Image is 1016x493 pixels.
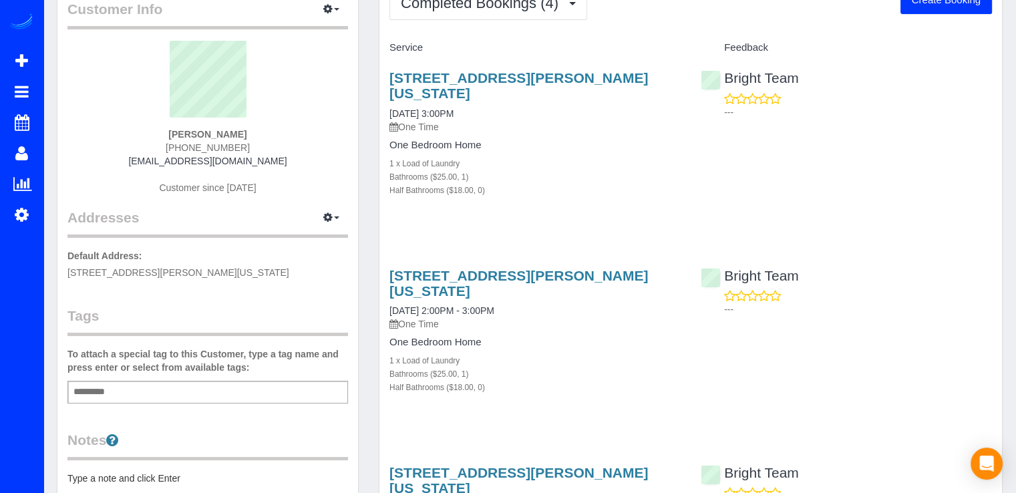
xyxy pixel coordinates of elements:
[128,156,287,166] a: [EMAIL_ADDRESS][DOMAIN_NAME]
[389,186,485,195] small: Half Bathrooms ($18.00, 0)
[389,159,460,168] small: 1 x Load of Laundry
[724,106,992,119] p: ---
[166,142,250,153] span: [PHONE_NUMBER]
[389,337,681,348] h4: One Bedroom Home
[724,303,992,316] p: ---
[389,70,648,101] a: [STREET_ADDRESS][PERSON_NAME][US_STATE]
[701,70,799,86] a: Bright Team
[389,383,485,392] small: Half Bathrooms ($18.00, 0)
[389,108,454,119] a: [DATE] 3:00PM
[389,268,648,299] a: [STREET_ADDRESS][PERSON_NAME][US_STATE]
[67,347,348,374] label: To attach a special tag to this Customer, type a tag name and press enter or select from availabl...
[67,430,348,460] legend: Notes
[389,317,681,331] p: One Time
[389,356,460,365] small: 1 x Load of Laundry
[67,472,348,485] pre: Type a note and click Enter
[168,129,246,140] strong: [PERSON_NAME]
[389,172,468,182] small: Bathrooms ($25.00, 1)
[8,13,35,32] img: Automaid Logo
[389,42,681,53] h4: Service
[389,369,468,379] small: Bathrooms ($25.00, 1)
[389,305,494,316] a: [DATE] 2:00PM - 3:00PM
[67,249,142,263] label: Default Address:
[159,182,256,193] span: Customer since [DATE]
[389,140,681,151] h4: One Bedroom Home
[701,268,799,283] a: Bright Team
[389,120,681,134] p: One Time
[971,448,1003,480] div: Open Intercom Messenger
[67,306,348,336] legend: Tags
[701,42,992,53] h4: Feedback
[67,267,289,278] span: [STREET_ADDRESS][PERSON_NAME][US_STATE]
[701,465,799,480] a: Bright Team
